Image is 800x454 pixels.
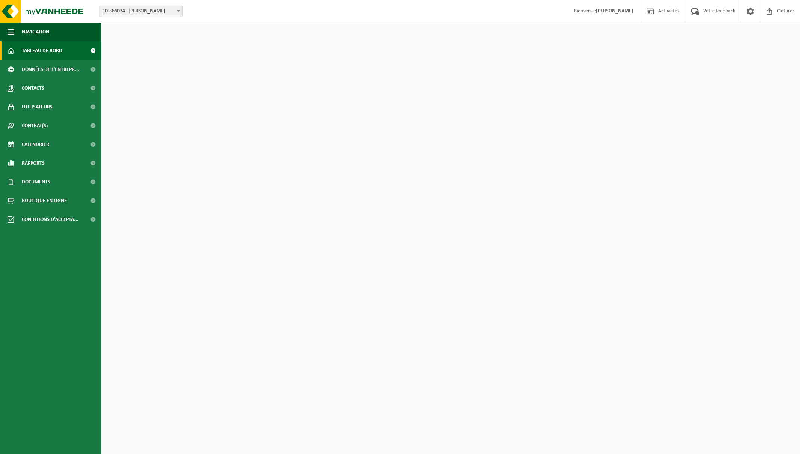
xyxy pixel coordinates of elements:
span: Documents [22,173,50,191]
span: 10-886034 - ROSIER - MOUSTIER [99,6,182,17]
strong: [PERSON_NAME] [596,8,633,14]
span: Tableau de bord [22,41,62,60]
span: Données de l'entrepr... [22,60,79,79]
span: Boutique en ligne [22,191,67,210]
span: Contrat(s) [22,116,48,135]
span: Rapports [22,154,45,173]
span: Contacts [22,79,44,98]
span: Calendrier [22,135,49,154]
span: Utilisateurs [22,98,53,116]
span: Conditions d'accepta... [22,210,78,229]
span: Navigation [22,23,49,41]
span: 10-886034 - ROSIER - MOUSTIER [99,6,183,17]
